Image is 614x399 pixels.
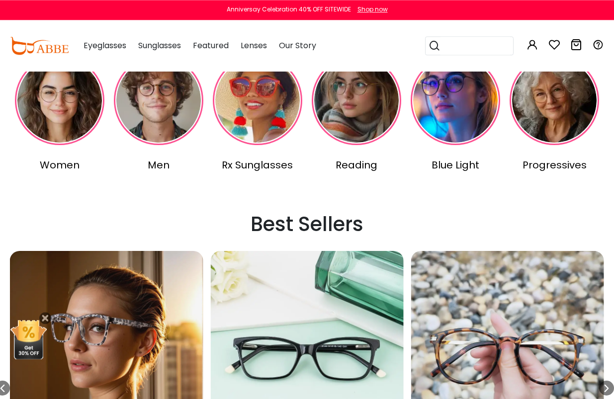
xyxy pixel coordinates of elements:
div: Blue Light [408,158,503,172]
div: Rx Sunglasses [210,158,305,172]
img: Progressives [510,56,599,145]
div: Shop now [357,5,388,14]
span: Eyeglasses [84,40,126,51]
img: Rx Sunglasses [213,56,302,145]
span: Featured [193,40,229,51]
span: Our Story [279,40,316,51]
div: Anniversay Celebration 40% OFF SITEWIDE [227,5,351,14]
div: Next slide [599,381,614,396]
img: abbeglasses.com [10,37,69,55]
img: Men [114,56,203,145]
a: Men [111,56,206,172]
span: Lenses [241,40,267,51]
img: Reading [312,56,401,145]
span: Sunglasses [138,40,181,51]
div: Reading [309,158,404,172]
img: Women [15,56,104,145]
img: Blue Light [411,56,500,145]
div: Progressives [507,158,602,172]
h2: Best Sellers [10,212,604,236]
a: Rx Sunglasses [210,56,305,172]
a: Blue Light [408,56,503,172]
div: Men [111,158,206,172]
img: mini welcome offer [10,319,47,359]
a: Shop now [352,5,388,13]
a: Women [12,56,107,172]
div: Women [12,158,107,172]
a: Progressives [507,56,602,172]
a: Reading [309,56,404,172]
